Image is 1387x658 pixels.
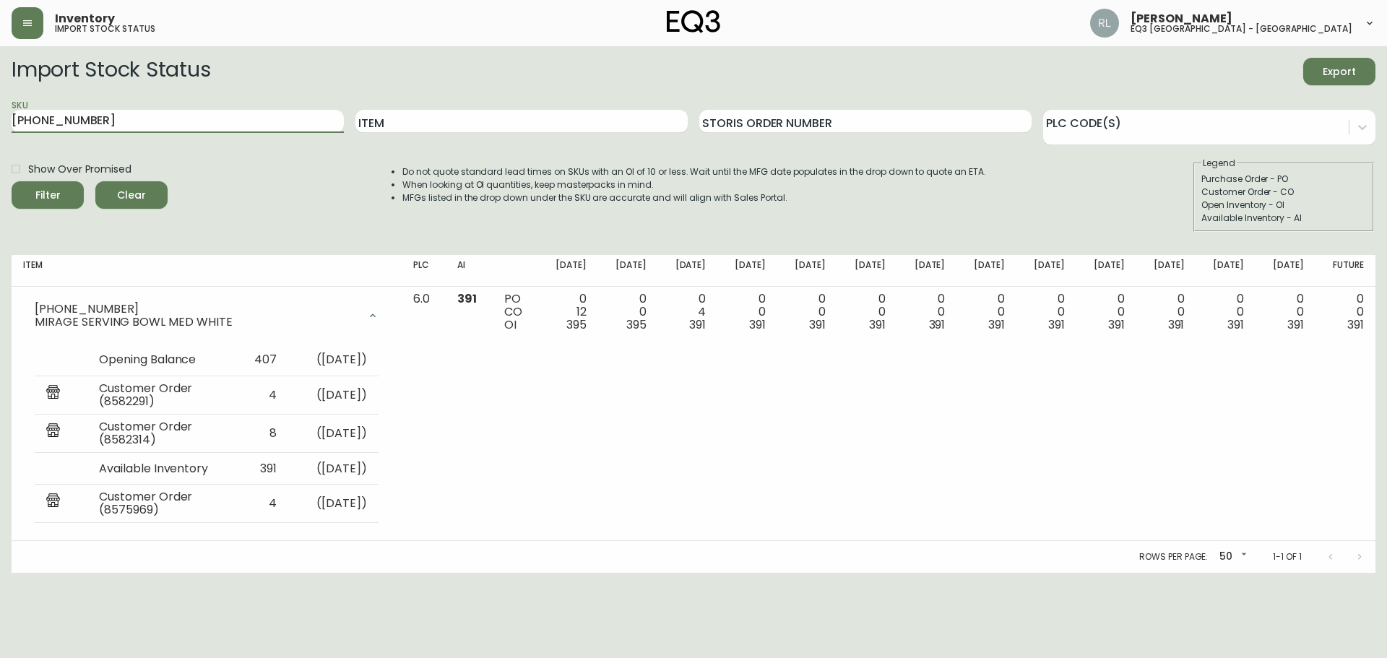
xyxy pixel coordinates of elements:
div: 0 0 [1327,293,1364,332]
div: PO CO [504,293,527,332]
img: retail_report.svg [46,493,60,511]
p: 1-1 of 1 [1273,550,1302,563]
span: 395 [626,316,647,333]
div: 50 [1214,545,1250,569]
span: 391 [1108,316,1125,333]
div: 0 0 [789,293,826,332]
div: 0 4 [670,293,707,332]
span: 391 [809,316,826,333]
img: logo [667,10,720,33]
th: [DATE] [717,255,777,287]
button: Export [1303,58,1375,85]
div: Purchase Order - PO [1201,173,1366,186]
th: Item [12,255,402,287]
span: Show Over Promised [28,162,131,177]
td: 4 [232,376,288,415]
h5: import stock status [55,25,155,33]
li: When looking at OI quantities, keep masterpacks in mind. [402,178,986,191]
img: retail_report.svg [46,423,60,441]
button: Clear [95,181,168,209]
td: ( [DATE] ) [288,415,379,453]
div: [PHONE_NUMBER]MIRAGE SERVING BOWL MED WHITE [23,293,390,339]
span: 391 [1347,316,1364,333]
th: [DATE] [1076,255,1136,287]
div: [PHONE_NUMBER] [35,303,358,316]
div: 0 0 [1148,293,1185,332]
span: Clear [107,186,156,204]
div: Available Inventory - AI [1201,212,1366,225]
th: [DATE] [956,255,1016,287]
td: Customer Order (8582291) [87,376,232,415]
th: [DATE] [837,255,897,287]
button: Filter [12,181,84,209]
td: ( [DATE] ) [288,376,379,415]
th: [DATE] [658,255,718,287]
th: PLC [402,255,446,287]
div: 0 0 [849,293,886,332]
legend: Legend [1201,157,1237,170]
td: 8 [232,415,288,453]
td: 407 [232,345,288,376]
span: 391 [457,290,477,307]
th: [DATE] [1016,255,1076,287]
span: 391 [988,316,1005,333]
span: 391 [1287,316,1304,333]
td: ( [DATE] ) [288,485,379,523]
img: 91cc3602ba8cb70ae1ccf1ad2913f397 [1090,9,1119,38]
th: AI [446,255,493,287]
div: MIRAGE SERVING BOWL MED WHITE [35,316,358,329]
span: Inventory [55,13,115,25]
td: Customer Order (8582314) [87,415,232,453]
span: 391 [749,316,766,333]
span: 391 [1048,316,1065,333]
th: [DATE] [1136,255,1196,287]
td: Available Inventory [87,453,232,485]
td: ( [DATE] ) [288,345,379,376]
td: 4 [232,485,288,523]
th: Future [1315,255,1375,287]
div: 0 0 [1207,293,1244,332]
div: 0 0 [968,293,1005,332]
li: Do not quote standard lead times on SKUs with an OI of 10 or less. Wait until the MFG date popula... [402,165,986,178]
span: 391 [1227,316,1244,333]
span: [PERSON_NAME] [1131,13,1232,25]
span: Export [1315,63,1364,81]
div: Customer Order - CO [1201,186,1366,199]
li: MFGs listed in the drop down under the SKU are accurate and will align with Sales Portal. [402,191,986,204]
th: [DATE] [1196,255,1256,287]
div: 0 0 [909,293,946,332]
span: 391 [689,316,706,333]
td: 391 [232,453,288,485]
th: [DATE] [538,255,598,287]
div: 0 0 [610,293,647,332]
div: Filter [35,186,61,204]
td: 6.0 [402,287,446,542]
p: Rows per page: [1139,550,1208,563]
h2: Import Stock Status [12,58,210,85]
span: 391 [1168,316,1185,333]
th: [DATE] [897,255,957,287]
h5: eq3 [GEOGRAPHIC_DATA] - [GEOGRAPHIC_DATA] [1131,25,1352,33]
div: 0 12 [550,293,587,332]
div: 0 0 [729,293,766,332]
th: [DATE] [777,255,837,287]
div: 0 0 [1088,293,1125,332]
div: 0 0 [1028,293,1065,332]
th: [DATE] [1256,255,1315,287]
td: Customer Order (8575969) [87,485,232,523]
td: Opening Balance [87,345,232,376]
td: ( [DATE] ) [288,453,379,485]
span: 391 [929,316,946,333]
span: 391 [869,316,886,333]
span: OI [504,316,517,333]
img: retail_report.svg [46,385,60,402]
div: Open Inventory - OI [1201,199,1366,212]
div: 0 0 [1267,293,1304,332]
span: 395 [566,316,587,333]
th: [DATE] [598,255,658,287]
